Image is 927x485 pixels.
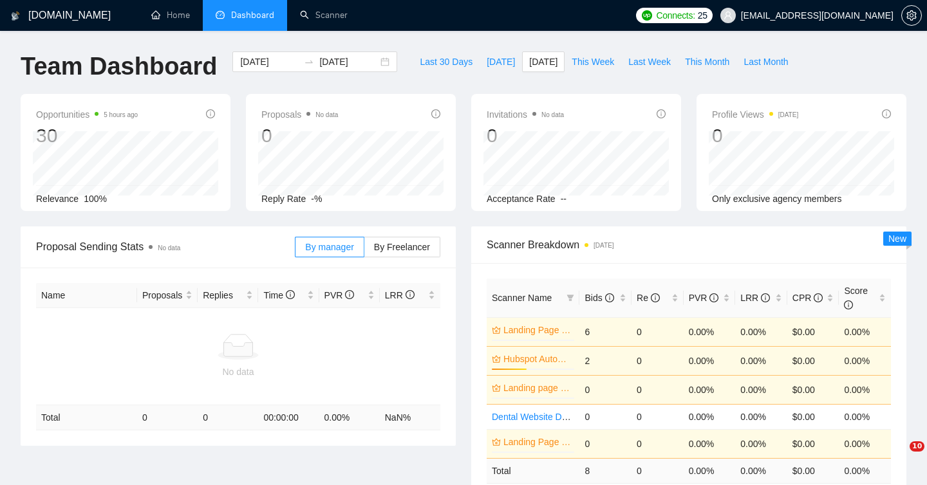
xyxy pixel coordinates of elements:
span: crown [492,383,501,392]
td: Total [487,458,579,483]
span: info-circle [651,293,660,302]
span: info-circle [431,109,440,118]
span: Reply Rate [261,194,306,204]
a: setting [901,10,922,21]
button: setting [901,5,922,26]
span: [DATE] [487,55,515,69]
td: 0 [632,375,684,404]
span: Scanner Breakdown [487,237,891,253]
td: 0.00% [735,429,787,458]
td: 0 [632,429,684,458]
th: Replies [198,283,258,308]
img: logo [11,6,20,26]
button: [DATE] [522,51,565,72]
span: By manager [305,242,353,252]
span: Acceptance Rate [487,194,556,204]
td: 0.00% [839,429,891,458]
span: filter [566,294,574,302]
td: 2 [579,346,632,375]
span: Invitations [487,107,564,122]
span: Dashboard [231,10,274,21]
span: Only exclusive agency members [712,194,842,204]
h1: Team Dashboard [21,51,217,82]
span: Bids [585,293,613,303]
div: 0 [487,124,564,148]
iframe: Intercom live chat [883,441,914,472]
span: Proposals [142,288,183,302]
td: $0.00 [787,375,839,404]
span: LRR [740,293,770,303]
span: 25 [698,8,707,23]
a: homeHome [151,10,190,21]
span: Profile Views [712,107,798,122]
button: [DATE] [480,51,522,72]
th: Name [36,283,137,308]
td: 0.00% [839,346,891,375]
span: info-circle [657,109,666,118]
span: filter [564,288,577,307]
a: Landing Page Designer - WordPress [503,323,572,337]
span: Relevance [36,194,79,204]
span: swap-right [304,57,314,67]
td: $0.00 [787,317,839,346]
span: New [888,233,906,244]
button: This Week [565,51,621,72]
div: 30 [36,124,138,148]
span: Time [263,290,294,300]
td: 0.00% [735,317,787,346]
td: 0.00% [839,317,891,346]
span: Last Week [628,55,671,69]
div: No data [41,365,435,379]
td: 0 [579,404,632,429]
a: Landing page Developer [503,381,572,395]
td: 0.00% [735,404,787,429]
button: Last 30 Days [413,51,480,72]
span: to [304,57,314,67]
span: CPR [792,293,823,303]
td: 0 [579,429,632,458]
span: Score [844,286,868,310]
td: $0.00 [787,404,839,429]
span: 10 [910,441,924,452]
td: 0.00% [735,375,787,404]
td: 0.00 % [319,405,380,430]
span: info-circle [206,109,215,118]
td: 0.00% [684,429,736,458]
td: 0.00 % [735,458,787,483]
span: No data [158,244,180,252]
span: info-circle [761,293,770,302]
span: Scanner Name [492,293,552,303]
td: Total [36,405,137,430]
span: -% [311,194,322,204]
td: 6 [579,317,632,346]
td: $ 0.00 [787,458,839,483]
td: 0.00% [684,375,736,404]
td: 0.00% [684,346,736,375]
a: Landing Page Designer [503,435,572,449]
td: 0 [198,405,258,430]
td: 0.00% [684,404,736,429]
time: 5 hours ago [104,111,138,118]
td: 0 [632,346,684,375]
input: Start date [240,55,299,69]
span: crown [492,325,501,334]
span: Replies [203,288,243,302]
span: setting [902,10,921,21]
span: Re [637,293,660,303]
td: 0 [632,404,684,429]
div: 0 [261,124,338,148]
input: End date [319,55,378,69]
span: This Month [685,55,729,69]
span: Opportunities [36,107,138,122]
span: dashboard [216,10,225,19]
time: [DATE] [778,111,798,118]
span: Last 30 Days [420,55,473,69]
button: This Month [678,51,736,72]
a: searchScanner [300,10,348,21]
td: 8 [579,458,632,483]
span: PVR [324,290,355,300]
td: 0.00 % [684,458,736,483]
span: info-circle [605,293,614,302]
span: Proposals [261,107,338,122]
td: 0.00% [684,317,736,346]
